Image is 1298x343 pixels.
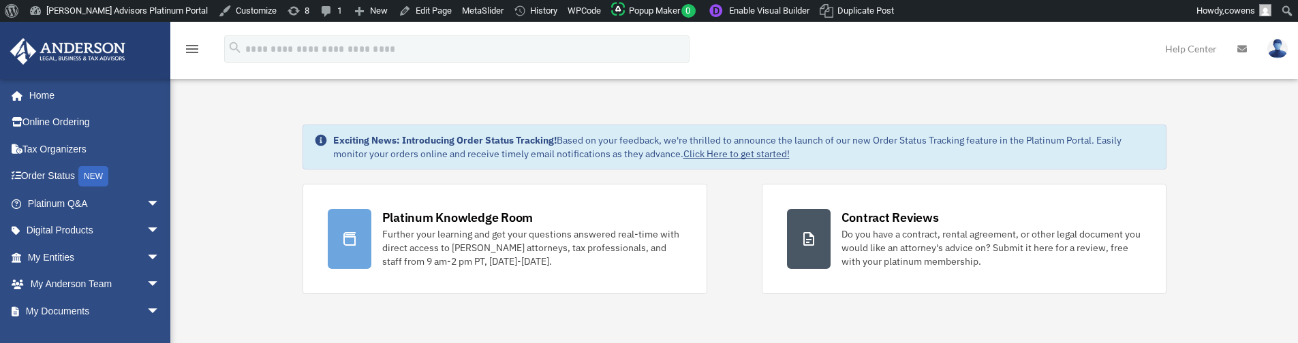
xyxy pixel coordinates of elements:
[1224,5,1255,16] span: cowens
[10,244,181,271] a: My Entitiesarrow_drop_down
[184,41,200,57] i: menu
[382,209,534,226] div: Platinum Knowledge Room
[1155,22,1227,76] a: Help Center
[10,82,174,109] a: Home
[10,109,181,136] a: Online Ordering
[146,271,174,299] span: arrow_drop_down
[10,217,181,244] a: Digital Productsarrow_drop_down
[10,190,181,217] a: Platinum Q&Aarrow_drop_down
[146,217,174,245] span: arrow_drop_down
[683,148,790,160] a: Click Here to get started!
[10,271,181,298] a: My Anderson Teamarrow_drop_down
[1267,39,1288,59] img: User Pic
[382,227,682,268] div: Further your learning and get your questions answered real-time with direct access to [PERSON_NAM...
[146,190,174,218] span: arrow_drop_down
[10,163,181,191] a: Order StatusNEW
[681,4,696,18] span: 0
[10,297,181,325] a: My Documentsarrow_drop_down
[146,244,174,272] span: arrow_drop_down
[841,227,1141,268] div: Do you have a contract, rental agreement, or other legal document you would like an attorney's ad...
[228,40,243,55] i: search
[303,184,707,294] a: Platinum Knowledge Room Further your learning and get your questions answered real-time with dire...
[333,133,1155,161] div: Based on your feedback, we're thrilled to announce the launch of our new Order Status Tracking fe...
[6,38,129,65] img: Anderson Advisors Platinum Portal
[333,134,557,146] strong: Exciting News: Introducing Order Status Tracking!
[78,166,108,186] div: NEW
[146,297,174,325] span: arrow_drop_down
[10,135,181,163] a: Tax Organizers
[184,46,200,57] a: menu
[841,209,939,226] div: Contract Reviews
[762,184,1166,294] a: Contract Reviews Do you have a contract, rental agreement, or other legal document you would like...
